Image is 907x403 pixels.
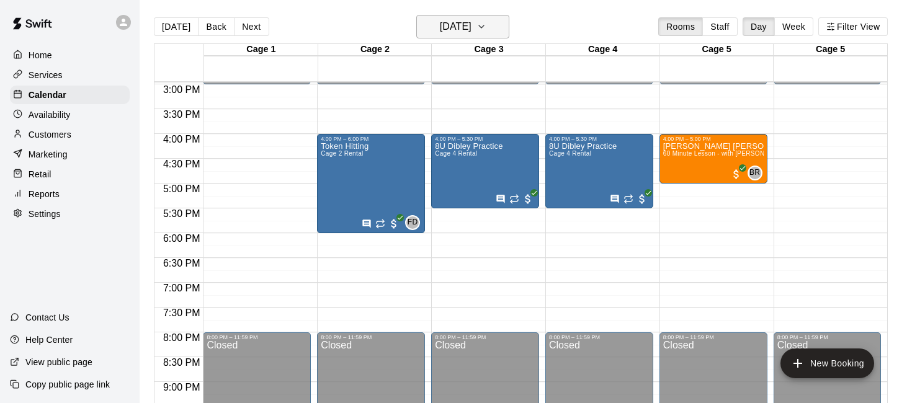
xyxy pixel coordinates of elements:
svg: Has notes [496,194,506,204]
div: 4:00 PM – 5:30 PM [549,136,650,142]
p: Customers [29,128,71,141]
div: 8:00 PM – 11:59 PM [663,334,764,340]
div: 4:00 PM – 6:00 PM [321,136,421,142]
span: 9:00 PM [160,382,203,392]
div: 4:00 PM – 5:30 PM: 8U Dibley Practice [545,134,653,208]
div: Cage 3 [432,44,546,56]
div: Billy Jack Ryan [748,166,762,180]
button: Day [743,17,775,36]
button: Next [234,17,269,36]
span: 6:30 PM [160,258,203,268]
a: Availability [10,105,130,124]
button: [DATE] [154,17,199,36]
p: Settings [29,208,61,220]
button: Back [198,17,235,36]
p: Reports [29,188,60,200]
div: 8:00 PM – 11:59 PM [549,334,650,340]
a: Home [10,46,130,64]
p: Retail [29,168,51,180]
div: Cage 2 [318,44,432,56]
span: FD [408,216,418,229]
div: 4:00 PM – 5:00 PM [663,136,764,142]
span: All customers have paid [388,218,400,230]
a: Reports [10,185,130,203]
button: Staff [702,17,738,36]
button: Week [774,17,813,36]
button: [DATE] [416,15,509,38]
span: Recurring event [509,194,519,204]
span: Recurring event [623,194,633,204]
span: Front Desk [410,215,420,230]
div: 4:00 PM – 5:30 PM: 8U Dibley Practice [431,134,539,208]
a: Customers [10,125,130,144]
span: BR [749,167,760,179]
a: Marketing [10,145,130,164]
div: 8:00 PM – 11:59 PM [207,334,307,340]
p: Copy public page link [25,378,110,391]
a: Retail [10,165,130,184]
span: All customers have paid [636,193,648,205]
span: Recurring event [375,219,385,229]
span: All customers have paid [522,193,534,205]
div: Cage 4 [546,44,660,56]
span: Cage 4 Rental [549,150,591,157]
p: View public page [25,356,92,368]
div: 8:00 PM – 11:59 PM [777,334,878,340]
p: Help Center [25,334,73,346]
div: 4:00 PM – 5:00 PM: Jackson Daglow [659,134,767,184]
div: 8:00 PM – 11:59 PM [321,334,421,340]
p: Contact Us [25,311,69,324]
span: 7:00 PM [160,283,203,293]
a: Settings [10,205,130,223]
span: 6:00 PM [160,233,203,244]
span: Billy Jack Ryan [753,166,762,180]
h6: [DATE] [440,18,471,35]
span: All customers have paid [730,168,743,180]
span: 3:00 PM [160,84,203,95]
p: Calendar [29,89,66,101]
div: 8:00 PM – 11:59 PM [435,334,535,340]
div: Cage 5 [774,44,888,56]
svg: Has notes [610,194,620,204]
p: Services [29,69,63,81]
button: Rooms [658,17,703,36]
span: 7:30 PM [160,308,203,318]
span: 8:30 PM [160,357,203,368]
p: Availability [29,108,71,121]
div: 4:00 PM – 5:30 PM [435,136,535,142]
div: Front Desk [405,215,420,230]
span: 4:30 PM [160,159,203,169]
span: 60 Minute Lesson - with [PERSON_NAME] [PERSON_NAME] [663,150,845,157]
svg: Has notes [362,219,372,229]
span: 4:00 PM [160,134,203,144]
div: 4:00 PM – 6:00 PM: Token Hitting [317,134,425,233]
p: Marketing [29,148,68,161]
div: Cage 1 [204,44,318,56]
a: Services [10,66,130,84]
span: 5:00 PM [160,184,203,194]
button: Filter View [818,17,888,36]
span: Cage 4 Rental [435,150,477,157]
p: Home [29,49,52,61]
span: 3:30 PM [160,109,203,120]
button: add [780,348,874,378]
span: 8:00 PM [160,332,203,343]
span: Cage 2 Rental [321,150,363,157]
a: Calendar [10,86,130,104]
span: 5:30 PM [160,208,203,219]
div: Cage 5 [659,44,774,56]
